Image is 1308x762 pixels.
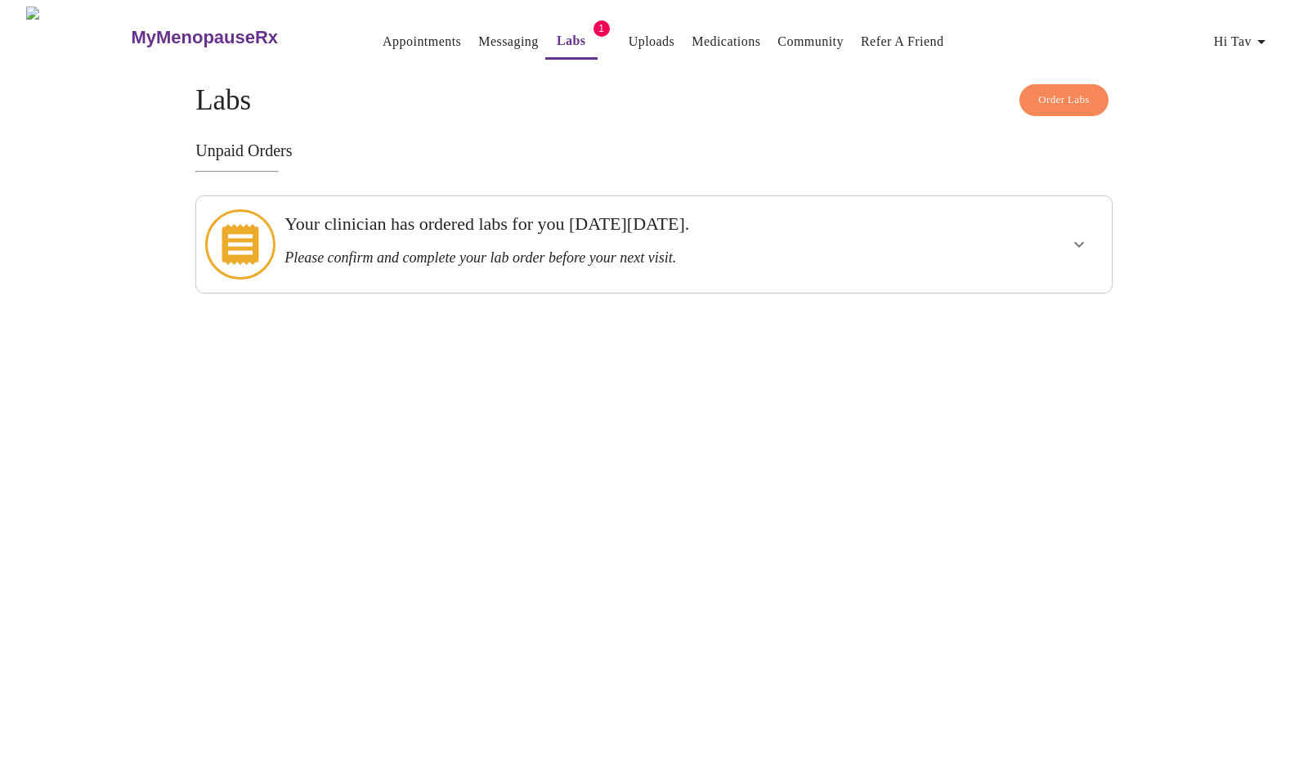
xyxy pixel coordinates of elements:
[26,7,129,68] img: MyMenopauseRx Logo
[557,29,586,52] a: Labs
[1038,91,1090,110] span: Order Labs
[1059,225,1099,264] button: show more
[545,25,598,60] button: Labs
[195,84,1113,117] h4: Labs
[131,27,278,48] h3: MyMenopauseRx
[685,25,767,58] button: Medications
[854,25,951,58] button: Refer a Friend
[478,30,538,53] a: Messaging
[771,25,850,58] button: Community
[195,141,1113,160] h3: Unpaid Orders
[129,9,343,66] a: MyMenopauseRx
[1019,84,1109,116] button: Order Labs
[861,30,944,53] a: Refer a Friend
[629,30,675,53] a: Uploads
[594,20,610,37] span: 1
[622,25,682,58] button: Uploads
[1207,25,1278,58] button: Hi Tav
[284,249,935,267] h3: Please confirm and complete your lab order before your next visit.
[472,25,544,58] button: Messaging
[376,25,468,58] button: Appointments
[284,213,935,235] h3: Your clinician has ordered labs for you [DATE][DATE].
[383,30,461,53] a: Appointments
[692,30,760,53] a: Medications
[1214,30,1271,53] span: Hi Tav
[777,30,844,53] a: Community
